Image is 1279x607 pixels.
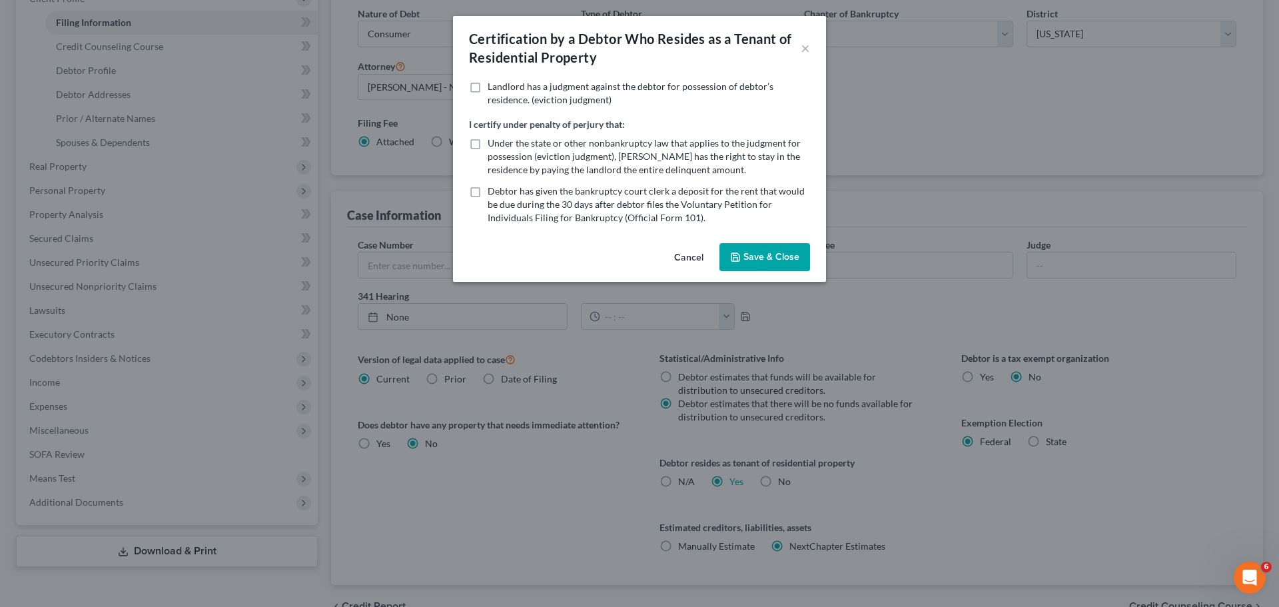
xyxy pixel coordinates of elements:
[1261,562,1272,572] span: 6
[469,117,625,131] label: I certify under penalty of perjury that:
[663,245,714,271] button: Cancel
[719,243,810,271] button: Save & Close
[488,137,801,175] span: Under the state or other nonbankruptcy law that applies to the judgment for possession (eviction ...
[488,185,805,223] span: Debtor has given the bankruptcy court clerk a deposit for the rent that would be due during the 3...
[1234,562,1266,594] iframe: Intercom live chat
[469,29,801,67] div: Certification by a Debtor Who Resides as a Tenant of Residential Property
[488,81,773,105] span: Landlord has a judgment against the debtor for possession of debtor’s residence. (eviction judgment)
[801,40,810,56] button: ×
